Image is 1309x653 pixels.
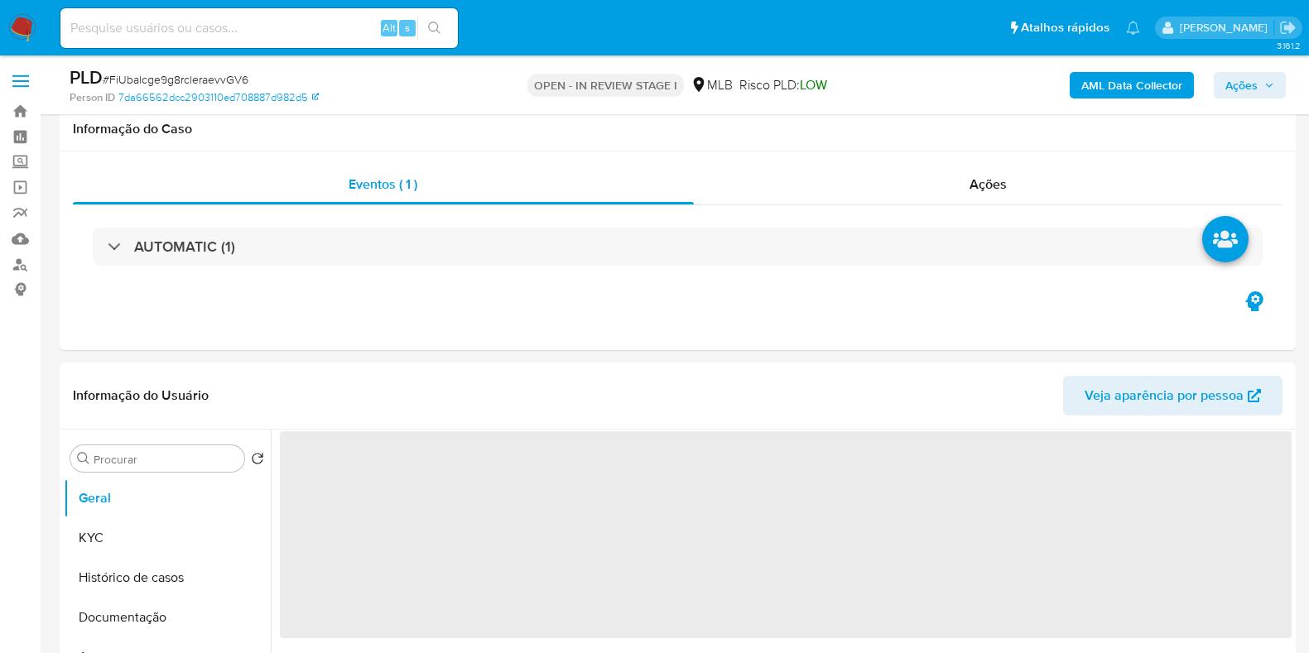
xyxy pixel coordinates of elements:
[1085,376,1244,415] span: Veja aparência por pessoa
[691,76,733,94] div: MLB
[1225,72,1258,98] span: Ações
[94,452,238,467] input: Procurar
[1126,21,1140,35] a: Notificações
[405,20,410,36] span: s
[800,75,827,94] span: LOW
[1180,20,1273,36] p: viviane.jdasilva@mercadopago.com.br
[417,17,451,40] button: search-icon
[93,228,1263,266] div: AUTOMATIC (1)
[739,76,827,94] span: Risco PLD:
[70,90,115,105] b: Person ID
[280,431,1292,638] span: ‌
[64,518,271,558] button: KYC
[970,175,1007,194] span: Ações
[77,452,90,465] button: Procurar
[73,387,209,404] h1: Informação do Usuário
[251,452,264,470] button: Retornar ao pedido padrão
[60,17,458,39] input: Pesquise usuários ou casos...
[134,238,235,256] h3: AUTOMATIC (1)
[103,71,248,88] span: # FiUbalcge9g8rcleraevvGV6
[1081,72,1182,98] b: AML Data Collector
[1021,19,1109,36] span: Atalhos rápidos
[383,20,396,36] span: Alt
[73,121,1283,137] h1: Informação do Caso
[527,74,684,97] p: OPEN - IN REVIEW STAGE I
[70,64,103,90] b: PLD
[349,175,417,194] span: Eventos ( 1 )
[1214,72,1286,98] button: Ações
[1070,72,1194,98] button: AML Data Collector
[64,598,271,637] button: Documentação
[118,90,319,105] a: 7da66562dcc2903110ed708887d982d5
[64,478,271,518] button: Geral
[64,558,271,598] button: Histórico de casos
[1279,19,1297,36] a: Sair
[1063,376,1283,415] button: Veja aparência por pessoa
